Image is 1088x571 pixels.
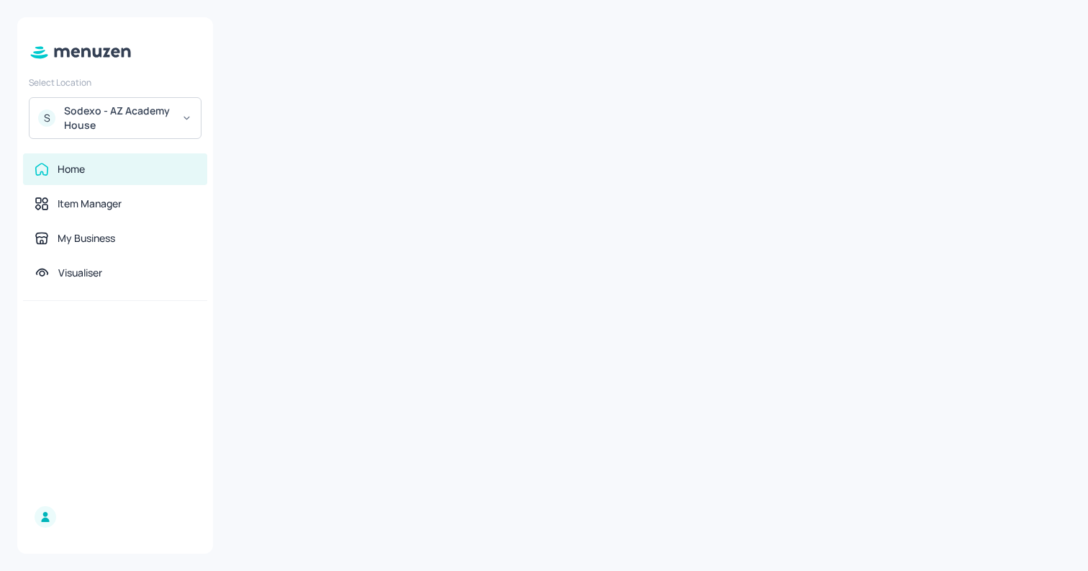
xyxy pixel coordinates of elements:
div: S [38,109,55,127]
div: Visualiser [58,266,102,280]
div: Sodexo - AZ Academy House [64,104,173,132]
div: Select Location [29,76,201,89]
div: Home [58,162,85,176]
div: My Business [58,231,115,246]
div: Item Manager [58,197,122,211]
